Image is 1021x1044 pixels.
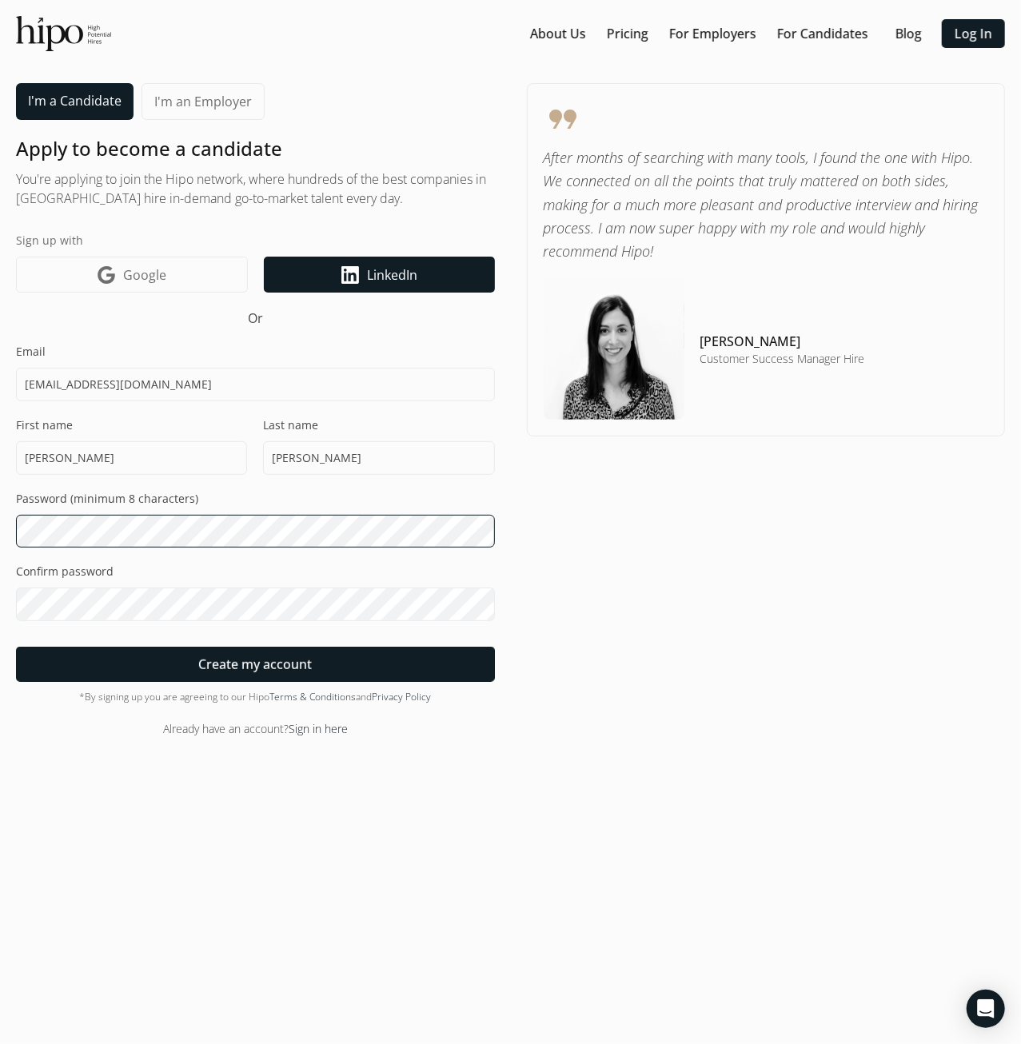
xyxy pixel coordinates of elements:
[16,309,495,328] h5: Or
[771,19,875,48] button: For Candidates
[16,16,111,51] img: official-logo
[16,83,134,120] a: I'm a Candidate
[16,257,248,293] a: Google
[198,655,312,674] span: Create my account
[264,257,494,293] a: LinkedIn
[16,491,495,507] label: Password (minimum 8 characters)
[16,647,495,682] button: Create my account
[263,417,494,433] label: Last name
[372,690,431,703] a: Privacy Policy
[544,100,988,138] span: format_quote
[663,19,763,48] button: For Employers
[142,83,265,120] a: I'm an Employer
[269,690,356,703] a: Terms & Conditions
[16,720,495,737] div: Already have an account?
[600,19,655,48] button: Pricing
[16,344,495,360] label: Email
[367,265,417,285] span: LinkedIn
[123,265,166,285] span: Google
[289,721,348,736] a: Sign in here
[16,169,495,208] h2: You're applying to join the Hipo network, where hundreds of the best companies in [GEOGRAPHIC_DAT...
[16,136,495,161] h1: Apply to become a candidate
[895,24,922,43] a: Blog
[669,24,756,43] a: For Employers
[777,24,868,43] a: For Candidates
[955,24,992,43] a: Log In
[524,19,592,48] button: About Us
[16,564,495,580] label: Confirm password
[16,690,495,704] div: *By signing up you are agreeing to our Hipo and
[16,232,495,249] label: Sign up with
[942,19,1005,48] button: Log In
[883,19,934,48] button: Blog
[530,24,586,43] a: About Us
[544,279,684,420] img: testimonial-image
[700,351,865,367] h5: Customer Success Manager Hire
[16,417,247,433] label: First name
[607,24,648,43] a: Pricing
[700,332,865,351] h4: [PERSON_NAME]
[967,990,1005,1028] div: Open Intercom Messenger
[544,146,988,263] p: After months of searching with many tools, I found the one with Hipo. We connected on all the poi...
